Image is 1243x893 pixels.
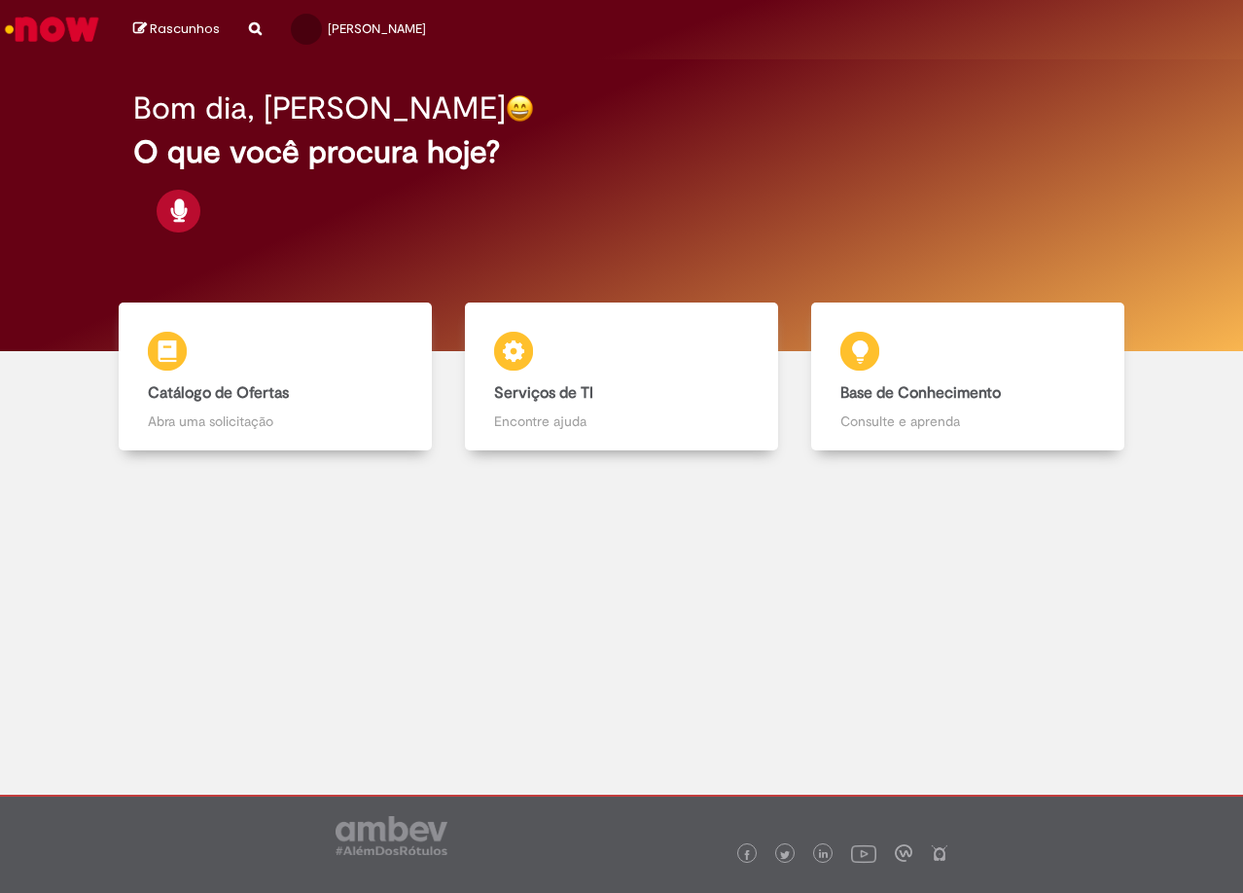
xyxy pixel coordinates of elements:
[840,411,1094,431] p: Consulte e aprenda
[328,20,426,37] span: [PERSON_NAME]
[448,303,795,451] a: Serviços de TI Encontre ajuda
[148,383,289,403] b: Catálogo de Ofertas
[742,850,752,860] img: logo_footer_facebook.png
[795,303,1141,451] a: Base de Conhecimento Consulte e aprenda
[931,844,948,862] img: logo_footer_naosei.png
[494,383,593,403] b: Serviços de TI
[840,383,1001,403] b: Base de Conhecimento
[133,91,506,125] h2: Bom dia, [PERSON_NAME]
[148,411,402,431] p: Abra uma solicitação
[2,10,102,49] img: ServiceNow
[150,19,220,38] span: Rascunhos
[336,816,447,855] img: logo_footer_ambev_rotulo_gray.png
[494,411,748,431] p: Encontre ajuda
[780,850,790,860] img: logo_footer_twitter.png
[133,20,220,39] a: Rascunhos
[895,844,912,862] img: logo_footer_workplace.png
[819,849,829,861] img: logo_footer_linkedin.png
[506,94,534,123] img: happy-face.png
[102,303,448,451] a: Catálogo de Ofertas Abra uma solicitação
[851,840,876,866] img: logo_footer_youtube.png
[133,135,1109,169] h2: O que você procura hoje?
